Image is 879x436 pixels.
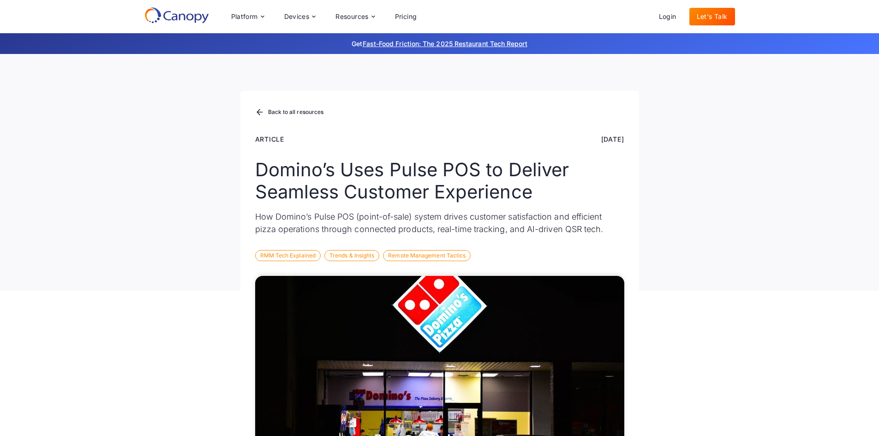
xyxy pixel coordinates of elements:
div: Trends & Insights [324,250,379,261]
div: Devices [277,7,323,26]
div: Platform [231,13,258,20]
a: Fast-Food Friction: The 2025 Restaurant Tech Report [363,40,527,48]
div: Devices [284,13,310,20]
h1: Domino’s Uses Pulse POS to Deliver Seamless Customer Experience [255,159,624,203]
div: Resources [328,7,382,26]
a: Let's Talk [689,8,735,25]
a: Pricing [388,8,425,25]
p: Get [214,39,666,48]
div: Platform [224,7,271,26]
div: Back to all resources [268,109,324,115]
div: [DATE] [601,134,624,144]
a: Back to all resources [255,107,324,119]
div: Resources [335,13,369,20]
div: Article [255,134,285,144]
div: Remote Management Tactics [383,250,471,261]
p: How Domino’s Pulse POS (point-of-sale) system drives customer satisfaction and efficient pizza op... [255,210,624,235]
a: Login [652,8,684,25]
div: RMM Tech Explained [255,250,321,261]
